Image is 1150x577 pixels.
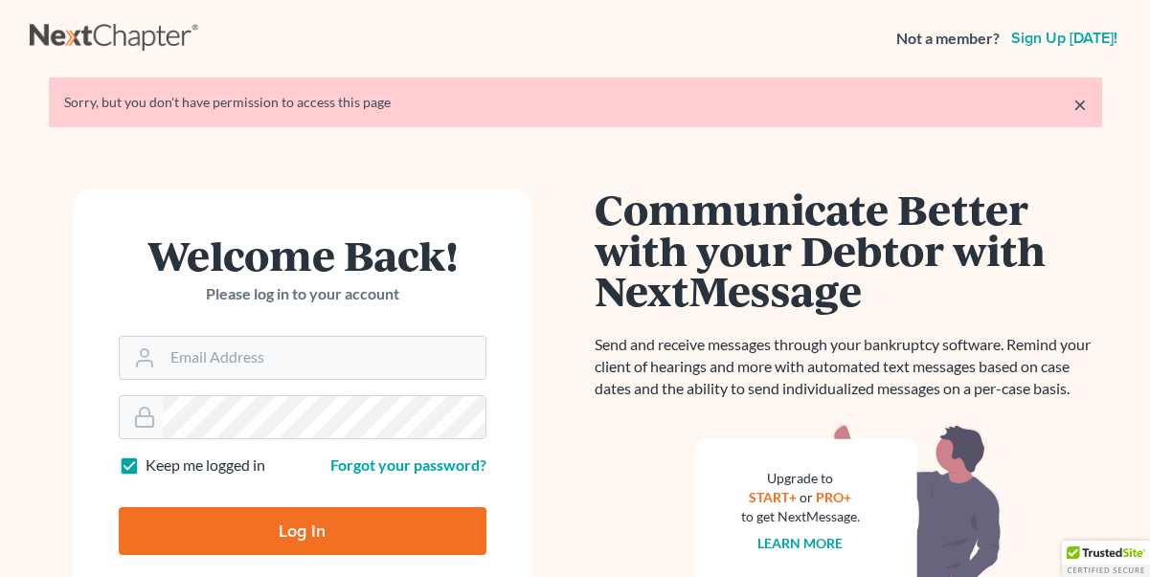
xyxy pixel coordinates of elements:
[119,234,486,276] h1: Welcome Back!
[800,489,813,505] span: or
[749,489,797,505] a: START+
[1007,31,1121,46] a: Sign up [DATE]!
[1062,541,1150,577] div: TrustedSite Certified
[896,28,1000,50] strong: Not a member?
[119,507,486,555] input: Log In
[741,507,860,526] div: to get NextMessage.
[163,337,485,379] input: Email Address
[757,535,843,551] a: Learn more
[330,455,486,474] a: Forgot your password?
[741,469,860,488] div: Upgrade to
[146,455,265,477] label: Keep me logged in
[119,283,486,305] p: Please log in to your account
[64,93,1087,112] div: Sorry, but you don't have permission to access this page
[1073,93,1087,116] a: ×
[816,489,851,505] a: PRO+
[595,334,1102,400] p: Send and receive messages through your bankruptcy software. Remind your client of hearings and mo...
[595,189,1102,311] h1: Communicate Better with your Debtor with NextMessage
